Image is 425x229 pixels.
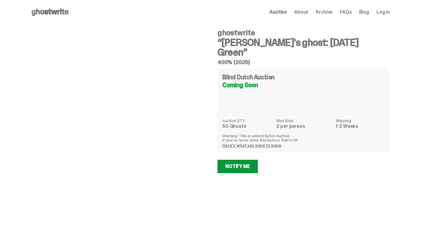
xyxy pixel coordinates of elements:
[269,10,287,15] a: Auction
[218,160,258,173] a: Notify Me
[359,10,369,15] a: Blog
[218,38,390,57] h3: “[PERSON_NAME]'s ghost: [DATE] Green”
[340,10,352,15] a: FAQs
[222,134,385,142] p: Warning: This is a Blind Dutch Auction. If you’ve never done this before, that’s OK.
[218,29,390,36] h4: ghostwrite
[336,124,385,129] dd: 1-2 Weeks
[222,118,273,123] dt: Auction QTY
[222,124,273,129] dd: 50 Ghosts
[222,143,282,148] a: Here's what you need to know
[222,74,275,80] h4: Blind Dutch Auction
[336,118,385,123] dt: Shipping
[294,10,308,15] a: About
[276,124,332,129] dd: 2 per person
[376,10,390,15] a: Log in
[276,118,332,123] dt: Max Bids
[218,60,390,65] h5: 400% (2025)
[222,82,385,88] div: Coming Soon
[315,10,332,15] a: Archive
